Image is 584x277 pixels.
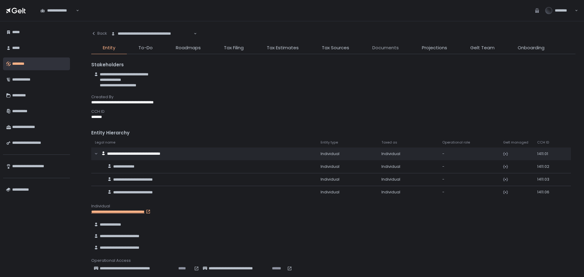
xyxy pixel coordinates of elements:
div: Individual [91,203,575,209]
span: Roadmaps [176,44,201,51]
span: CCH ID [537,140,549,145]
div: 1411.01 [537,151,555,157]
div: Individual [381,164,435,169]
span: Tax Filing [224,44,244,51]
div: Entity Hierarchy [91,130,575,137]
span: Tax Estimates [267,44,299,51]
div: 1411.06 [537,189,555,195]
div: Stakeholders [91,61,575,68]
div: Individual [381,151,435,157]
span: Legal name [95,140,115,145]
span: Taxed as [381,140,397,145]
div: - [442,177,496,182]
span: Gelt Team [470,44,495,51]
div: - [442,189,496,195]
div: Individual [321,151,374,157]
div: Individual [321,177,374,182]
div: Back [91,31,107,36]
div: Individual [381,177,435,182]
span: Operational role [442,140,470,145]
div: 1411.03 [537,177,555,182]
div: 1411.02 [537,164,555,169]
button: Back [91,27,107,40]
div: Operational Access [91,258,575,263]
span: To-Do [138,44,153,51]
div: - [442,151,496,157]
span: Entity [103,44,115,51]
span: Gelt managed [503,140,528,145]
span: Projections [422,44,447,51]
div: Created By [91,94,575,100]
span: Tax Sources [322,44,349,51]
div: Search for option [107,27,197,40]
span: Onboarding [518,44,544,51]
div: Individual [321,164,374,169]
div: Individual [381,189,435,195]
span: Entity type [321,140,338,145]
div: Individual [321,189,374,195]
span: Documents [372,44,399,51]
div: CCH ID [91,109,575,114]
div: - [442,164,496,169]
div: Search for option [36,4,79,17]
